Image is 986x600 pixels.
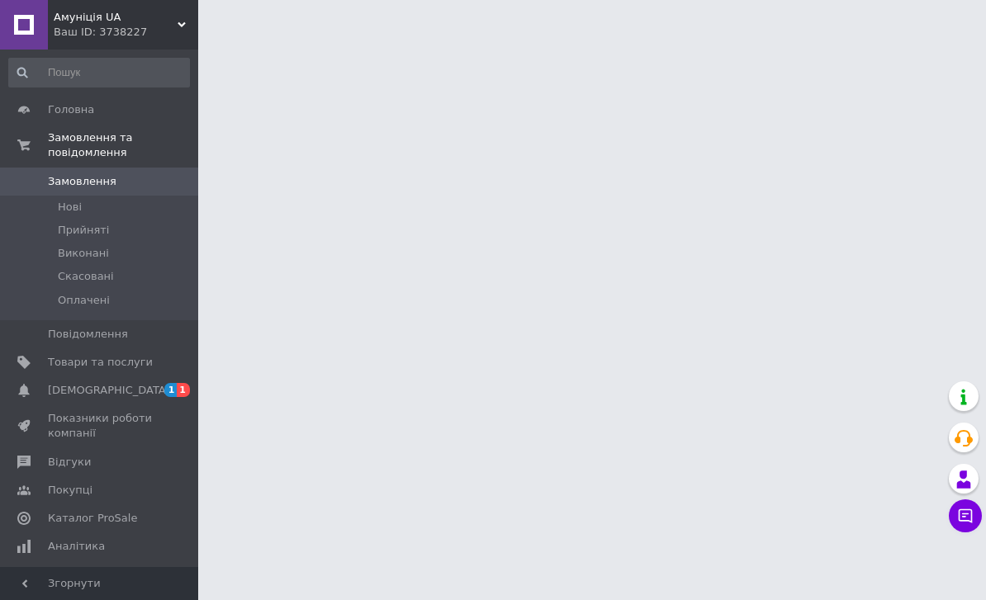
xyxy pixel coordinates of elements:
[48,383,170,398] span: [DEMOGRAPHIC_DATA]
[48,455,91,470] span: Відгуки
[48,539,105,554] span: Аналітика
[58,246,109,261] span: Виконані
[8,58,190,87] input: Пошук
[949,499,982,532] button: Чат з покупцем
[48,411,153,441] span: Показники роботи компанії
[177,383,190,397] span: 1
[48,174,116,189] span: Замовлення
[48,327,128,342] span: Повідомлення
[48,130,198,160] span: Замовлення та повідомлення
[48,511,137,526] span: Каталог ProSale
[48,483,92,498] span: Покупці
[54,25,198,40] div: Ваш ID: 3738227
[54,10,178,25] span: Амуніція UA
[48,102,94,117] span: Головна
[58,200,82,215] span: Нові
[48,355,153,370] span: Товари та послуги
[58,223,109,238] span: Прийняті
[164,383,178,397] span: 1
[58,269,114,284] span: Скасовані
[58,293,110,308] span: Оплачені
